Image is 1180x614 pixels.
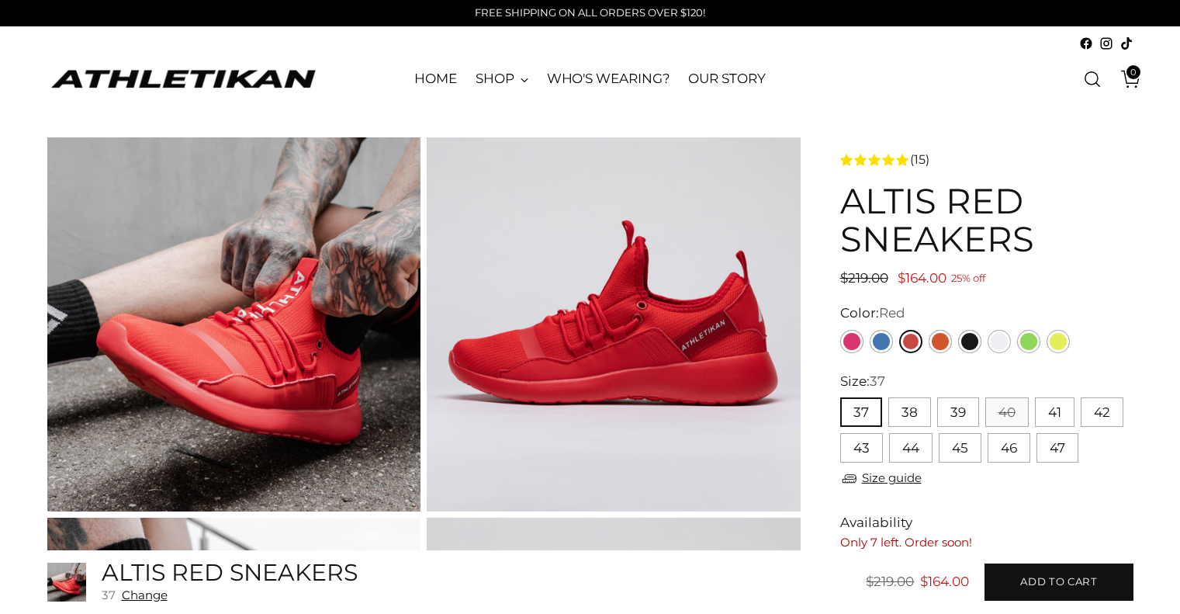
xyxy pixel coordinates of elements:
img: red sneakers close up shot with logo [427,137,801,512]
a: Red [899,330,922,353]
a: Yellow [1047,330,1070,353]
a: HOME [414,62,457,96]
span: $219.00 [866,574,914,589]
span: Add to cart [1020,574,1097,589]
a: WHO'S WEARING? [547,62,670,96]
a: Size guide [840,469,922,488]
a: Black [958,330,981,353]
button: Add to cart [984,564,1133,601]
span: 25% off [951,269,985,288]
label: Size: [840,372,885,392]
button: 38 [888,397,931,427]
button: 41 [1035,397,1074,427]
img: ALTIS Red Sneakers [47,137,421,512]
span: 37 [102,588,116,602]
span: (15) [910,151,929,169]
a: White [988,330,1011,353]
button: 44 [889,433,933,463]
span: 37 [870,373,885,389]
button: 42 [1081,397,1123,427]
span: $219.00 [840,270,888,286]
span: $164.00 [898,270,946,286]
a: SHOP [476,62,528,96]
img: ALTIS Red Sneakers [47,563,86,602]
button: 39 [937,397,979,427]
a: Blue [870,330,893,353]
button: 43 [840,433,883,463]
a: OUR STORY [688,62,765,96]
span: Red [879,305,905,321]
a: Green [1017,330,1040,353]
span: $164.00 [920,574,969,589]
button: Change [122,588,168,602]
a: Open cart modal [1109,64,1140,95]
span: Only 7 left. Order soon! [840,535,972,550]
a: Pink [840,330,863,353]
button: 45 [939,433,981,463]
a: ATHLETIKAN [47,67,319,91]
a: Open search modal [1077,64,1108,95]
button: 40 [985,397,1029,427]
span: Availability [840,513,912,533]
button: 37 [840,397,882,427]
span: 0 [1126,65,1140,79]
a: 4.7 rating (15 votes) [840,150,1133,169]
button: 47 [1036,433,1078,463]
h1: ALTIS Red Sneakers [840,182,1133,258]
a: Orange [929,330,952,353]
p: FREE SHIPPING ON ALL ORDERS OVER $120! [475,5,705,21]
button: 46 [988,433,1030,463]
h5: ALTIS Red Sneakers [102,560,358,585]
label: Color: [840,304,905,324]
